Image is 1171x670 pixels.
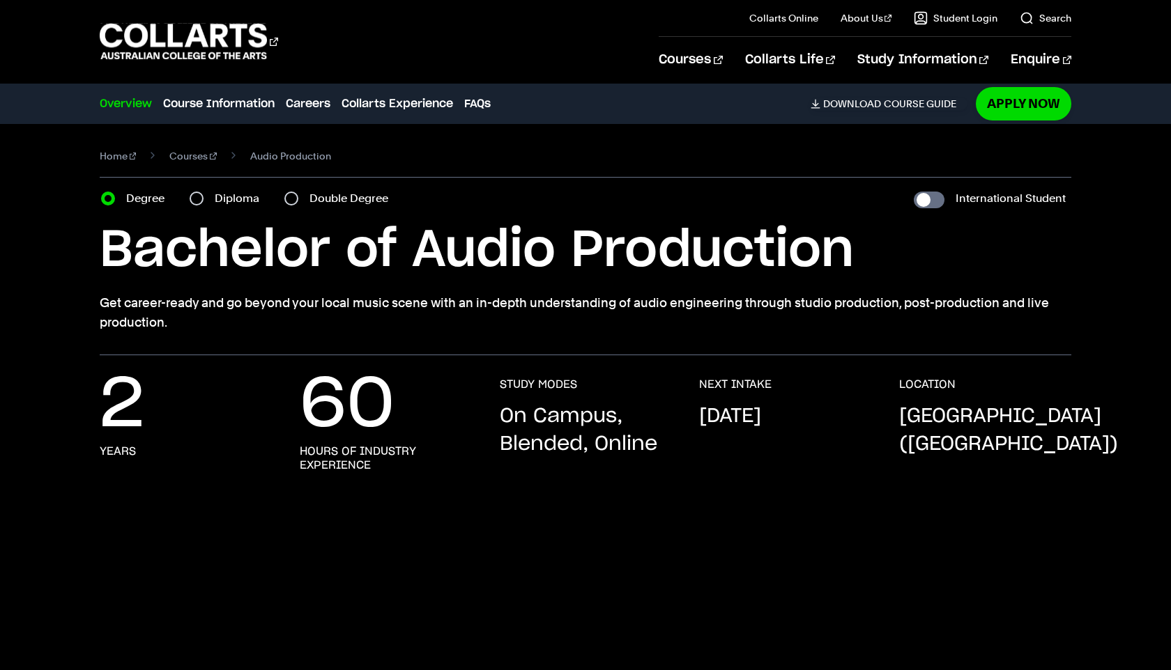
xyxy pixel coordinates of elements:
a: DownloadCourse Guide [811,98,967,110]
a: Overview [100,95,152,112]
a: FAQs [464,95,491,112]
a: Study Information [857,37,988,83]
label: International Student [956,189,1066,208]
a: About Us [841,11,892,25]
p: 2 [100,377,144,433]
a: Student Login [914,11,997,25]
h3: Hours of Industry Experience [300,444,472,472]
a: Enquire [1011,37,1071,83]
h3: LOCATION [899,377,956,391]
a: Course Information [163,95,275,112]
a: Home [100,146,137,166]
a: Careers [286,95,330,112]
a: Apply Now [976,87,1071,120]
p: On Campus, Blended, Online [500,403,672,458]
label: Diploma [215,189,268,208]
label: Double Degree [309,189,397,208]
a: Search [1020,11,1071,25]
a: Collarts Life [745,37,835,83]
span: Download [823,98,881,110]
a: Collarts Online [749,11,818,25]
h3: Years [100,444,136,458]
a: Courses [169,146,217,166]
span: Audio Production [250,146,331,166]
a: Collarts Experience [342,95,453,112]
div: Go to homepage [100,22,278,61]
label: Degree [126,189,173,208]
h3: STUDY MODES [500,377,577,391]
p: [DATE] [699,403,761,430]
h3: NEXT INTAKE [699,377,772,391]
p: [GEOGRAPHIC_DATA] ([GEOGRAPHIC_DATA]) [899,403,1118,458]
p: 60 [300,377,395,433]
a: Courses [659,37,722,83]
h1: Bachelor of Audio Production [100,219,1071,282]
p: Get career-ready and go beyond your local music scene with an in-depth understanding of audio eng... [100,293,1071,332]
